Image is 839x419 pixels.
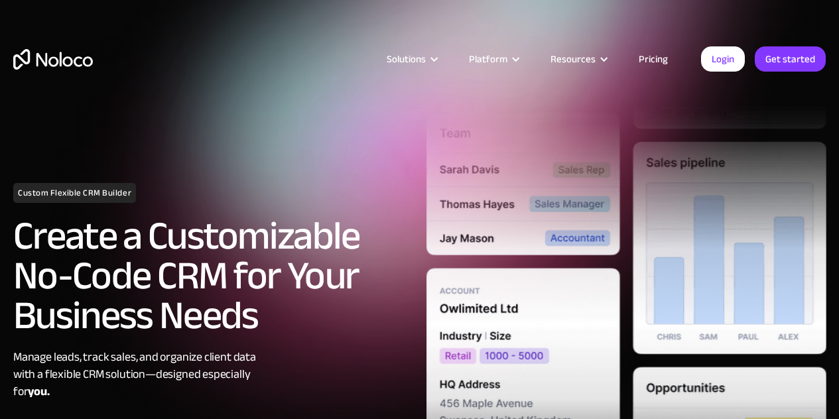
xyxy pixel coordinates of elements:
[370,50,452,68] div: Solutions
[701,46,745,72] a: Login
[469,50,507,68] div: Platform
[13,349,413,400] div: Manage leads, track sales, and organize client data with a flexible CRM solution—designed especia...
[28,381,49,402] strong: you.
[550,50,596,68] div: Resources
[387,50,426,68] div: Solutions
[755,46,826,72] a: Get started
[13,49,93,70] a: home
[534,50,622,68] div: Resources
[452,50,534,68] div: Platform
[622,50,684,68] a: Pricing
[13,216,413,335] h2: Create a Customizable No-Code CRM for Your Business Needs
[13,183,136,203] h1: Custom Flexible CRM Builder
